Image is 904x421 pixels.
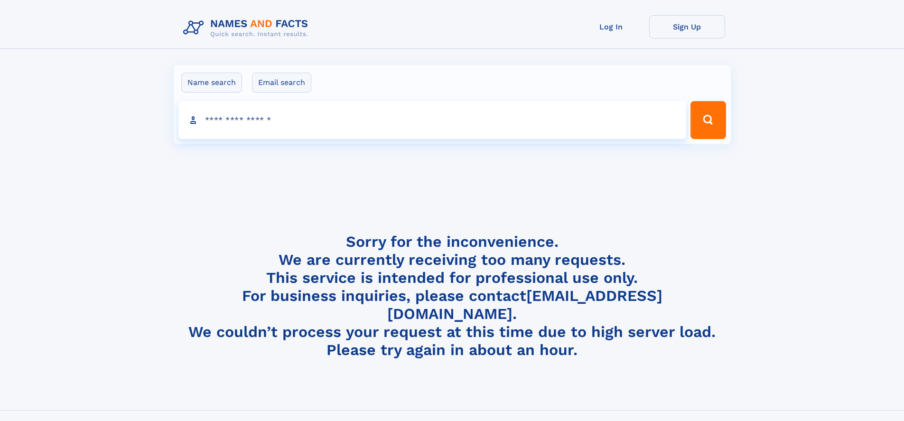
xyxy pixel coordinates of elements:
[252,73,311,93] label: Email search
[179,233,725,359] h4: Sorry for the inconvenience. We are currently receiving too many requests. This service is intend...
[387,287,662,323] a: [EMAIL_ADDRESS][DOMAIN_NAME]
[178,101,687,139] input: search input
[649,15,725,38] a: Sign Up
[179,15,316,41] img: Logo Names and Facts
[573,15,649,38] a: Log In
[181,73,242,93] label: Name search
[690,101,726,139] button: Search Button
